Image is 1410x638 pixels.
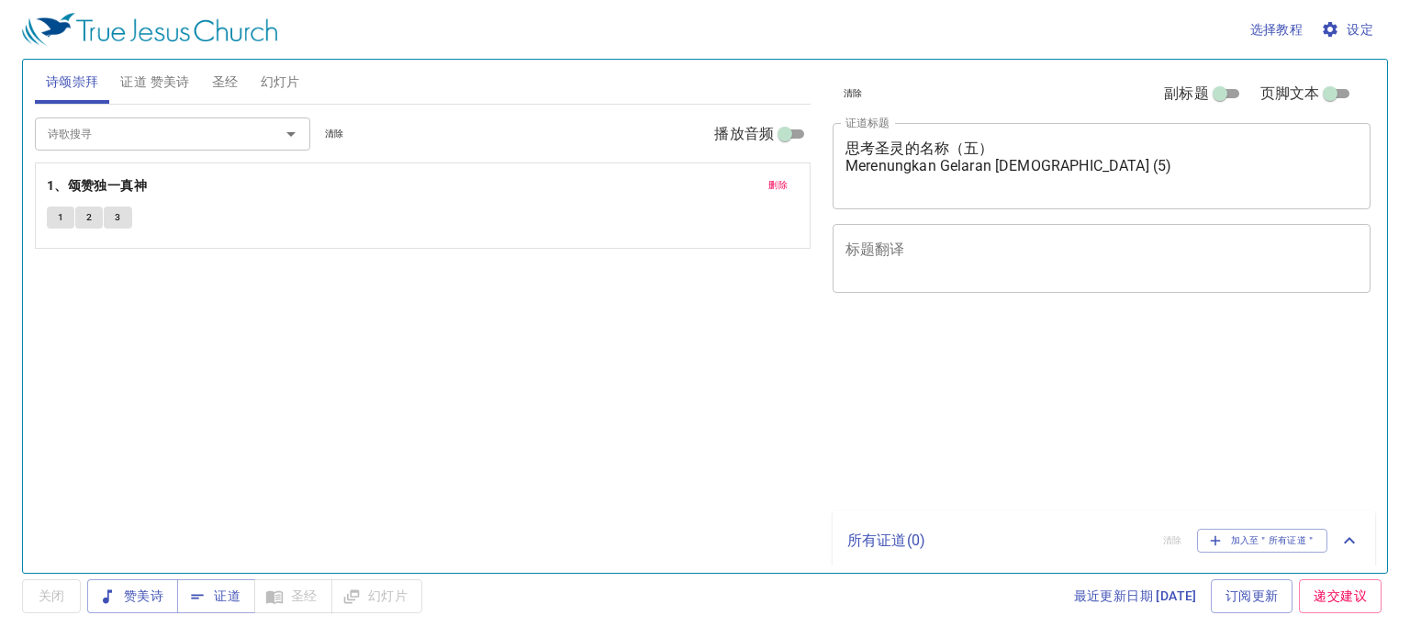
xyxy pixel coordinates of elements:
[75,207,103,229] button: 2
[1074,585,1197,608] span: 最近更新日期 [DATE]
[1317,13,1381,47] button: 设定
[1299,579,1382,613] a: 递交建议
[1250,18,1304,41] span: 选择教程
[757,174,799,196] button: 删除
[47,174,151,197] button: 1、颂赞独一真神
[278,121,304,147] button: Open
[46,71,99,94] span: 诗颂崇拜
[120,71,189,94] span: 证道 赞美诗
[1209,532,1316,549] span: 加入至＂所有证道＂
[325,126,344,142] span: 清除
[177,579,255,613] button: 证道
[58,209,63,226] span: 1
[314,123,355,145] button: 清除
[47,207,74,229] button: 1
[845,140,1358,192] textarea: 思考圣灵的名称（五） Merenungkan Gelaran [DEMOGRAPHIC_DATA] (5)
[833,83,874,105] button: 清除
[47,174,147,197] b: 1、颂赞独一真神
[833,510,1375,571] div: 所有证道(0)清除加入至＂所有证道＂
[1225,585,1279,608] span: 订阅更新
[1325,18,1373,41] span: 设定
[261,71,300,94] span: 幻灯片
[1314,585,1367,608] span: 递交建议
[714,123,774,145] span: 播放音频
[1164,83,1208,105] span: 副标题
[104,207,131,229] button: 3
[212,71,239,94] span: 圣经
[1211,579,1293,613] a: 订阅更新
[1197,529,1328,553] button: 加入至＂所有证道＂
[86,209,92,226] span: 2
[1243,13,1311,47] button: 选择教程
[102,585,163,608] span: 赞美诗
[1260,83,1320,105] span: 页脚文本
[192,585,241,608] span: 证道
[768,177,788,194] span: 删除
[22,13,277,46] img: True Jesus Church
[825,312,1265,504] iframe: from-child
[87,579,178,613] button: 赞美诗
[115,209,120,226] span: 3
[1067,579,1204,613] a: 最近更新日期 [DATE]
[847,530,1148,552] p: 所有证道 ( 0 )
[844,85,863,102] span: 清除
